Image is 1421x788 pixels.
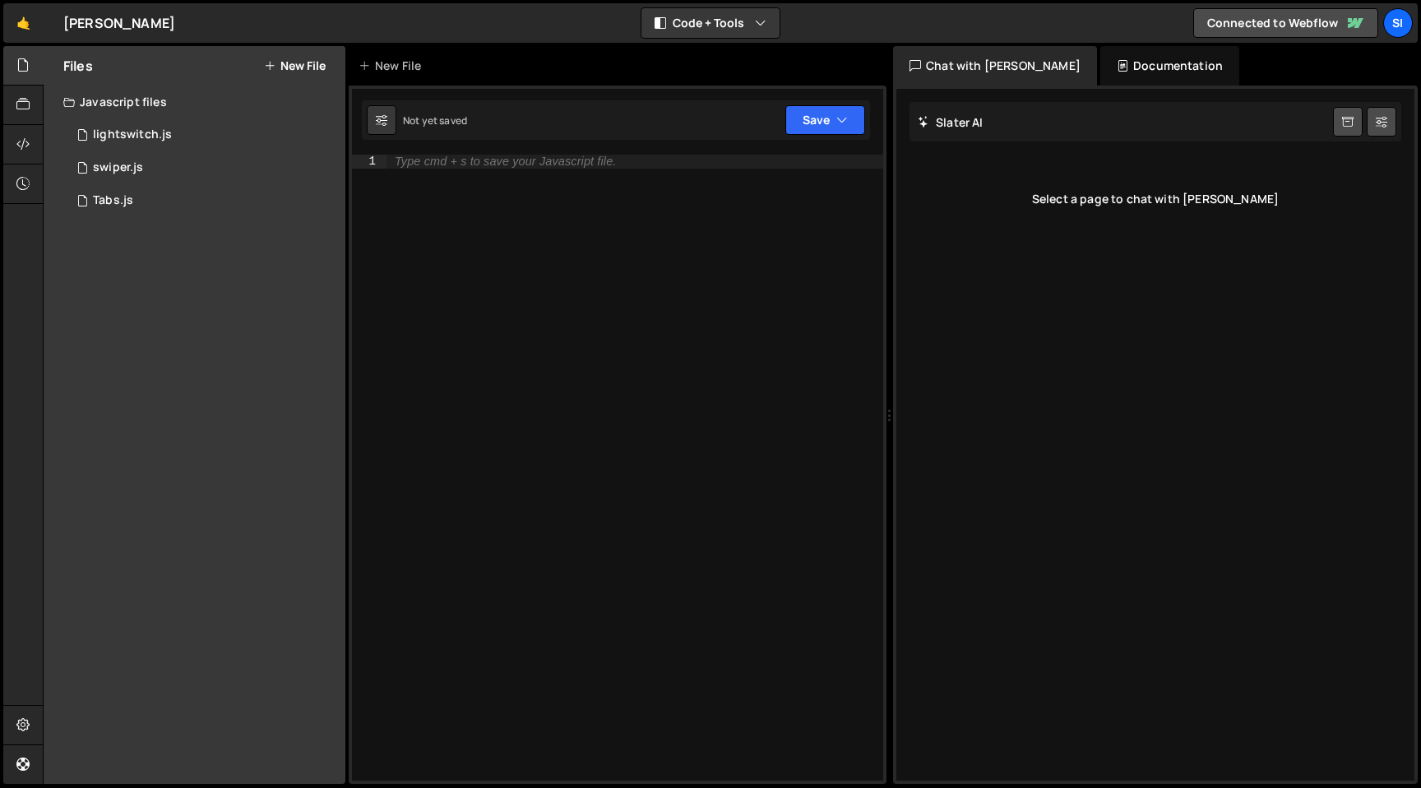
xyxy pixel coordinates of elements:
[1193,8,1378,38] a: Connected to Webflow
[641,8,780,38] button: Code + Tools
[93,127,172,142] div: lightswitch.js
[352,155,386,169] div: 1
[1383,8,1413,38] a: SI
[93,160,143,175] div: swiper.js
[264,59,326,72] button: New File
[1100,46,1239,86] div: Documentation
[63,13,175,33] div: [PERSON_NAME]
[785,105,865,135] button: Save
[63,118,345,151] div: 12705/31852.js
[359,58,428,74] div: New File
[395,155,616,168] div: Type cmd + s to save your Javascript file.
[918,114,984,130] h2: Slater AI
[63,184,345,217] div: 12705/31853.js
[893,46,1097,86] div: Chat with [PERSON_NAME]
[910,166,1401,232] div: Select a page to chat with [PERSON_NAME]
[3,3,44,43] a: 🤙
[63,57,93,75] h2: Files
[44,86,345,118] div: Javascript files
[403,114,467,127] div: Not yet saved
[93,193,133,208] div: Tabs.js
[63,151,345,184] div: 12705/31066.js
